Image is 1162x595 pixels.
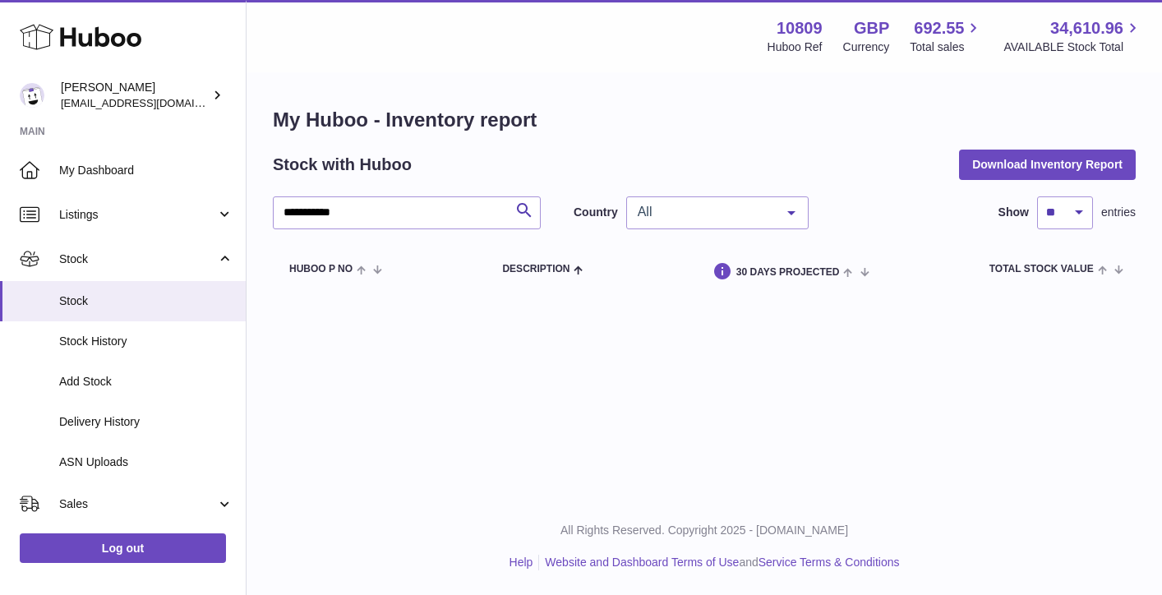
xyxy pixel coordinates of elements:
span: Delivery History [59,414,233,430]
span: Total stock value [989,264,1094,274]
span: Description [502,264,569,274]
span: Sales [59,496,216,512]
span: Huboo P no [289,264,353,274]
span: My Dashboard [59,163,233,178]
span: 692.55 [914,17,964,39]
span: entries [1101,205,1136,220]
span: Stock History [59,334,233,349]
span: AVAILABLE Stock Total [1003,39,1142,55]
div: [PERSON_NAME] [61,80,209,111]
a: Website and Dashboard Terms of Use [545,556,739,569]
span: Total sales [910,39,983,55]
span: All [634,204,775,220]
span: Add Stock [59,374,233,390]
span: Listings [59,207,216,223]
strong: 10809 [777,17,823,39]
div: Currency [843,39,890,55]
a: 692.55 Total sales [910,17,983,55]
a: 34,610.96 AVAILABLE Stock Total [1003,17,1142,55]
span: Stock [59,251,216,267]
button: Download Inventory Report [959,150,1136,179]
strong: GBP [854,17,889,39]
a: Help [510,556,533,569]
span: Stock [59,293,233,309]
span: 34,610.96 [1050,17,1123,39]
span: ASN Uploads [59,454,233,470]
li: and [539,555,899,570]
label: Country [574,205,618,220]
img: shop@ballersingod.com [20,83,44,108]
span: 30 DAYS PROJECTED [736,267,840,278]
a: Service Terms & Conditions [759,556,900,569]
a: Log out [20,533,226,563]
div: Huboo Ref [768,39,823,55]
h2: Stock with Huboo [273,154,412,176]
p: All Rights Reserved. Copyright 2025 - [DOMAIN_NAME] [260,523,1149,538]
span: [EMAIL_ADDRESS][DOMAIN_NAME] [61,96,242,109]
label: Show [998,205,1029,220]
h1: My Huboo - Inventory report [273,107,1136,133]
